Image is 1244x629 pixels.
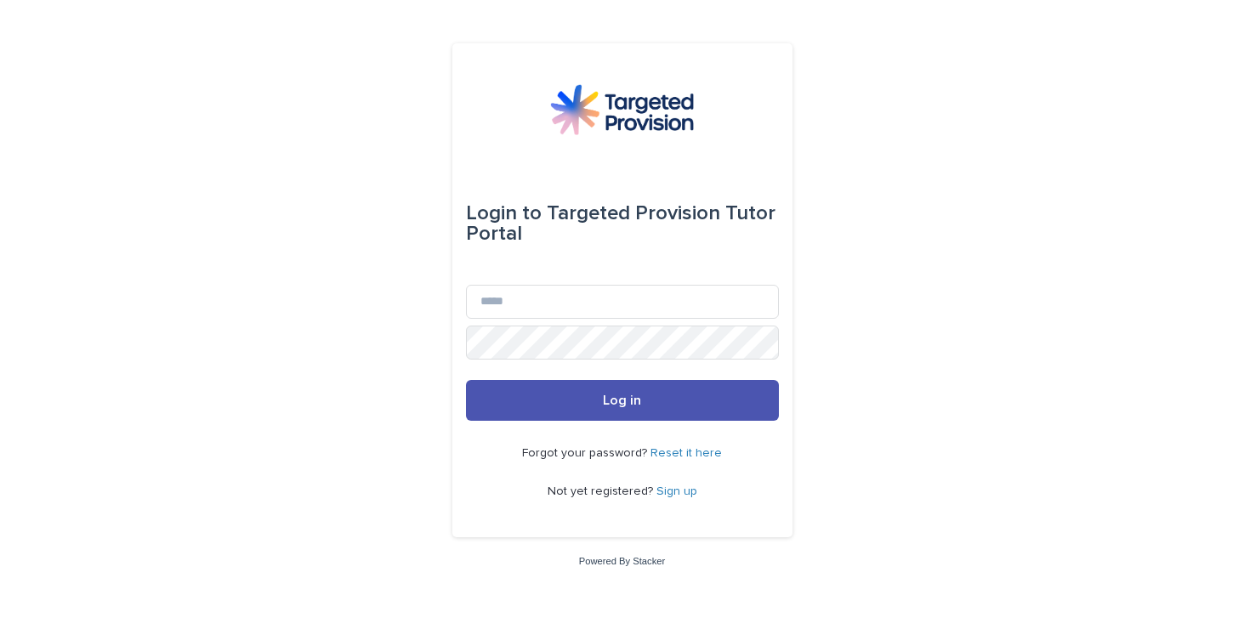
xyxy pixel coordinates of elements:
[656,485,697,497] a: Sign up
[466,380,779,421] button: Log in
[650,447,722,459] a: Reset it here
[548,485,656,497] span: Not yet registered?
[466,203,542,224] span: Login to
[550,84,693,135] img: M5nRWzHhSzIhMunXDL62
[466,190,779,258] div: Targeted Provision Tutor Portal
[579,556,665,566] a: Powered By Stacker
[603,394,641,407] span: Log in
[522,447,650,459] span: Forgot your password?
